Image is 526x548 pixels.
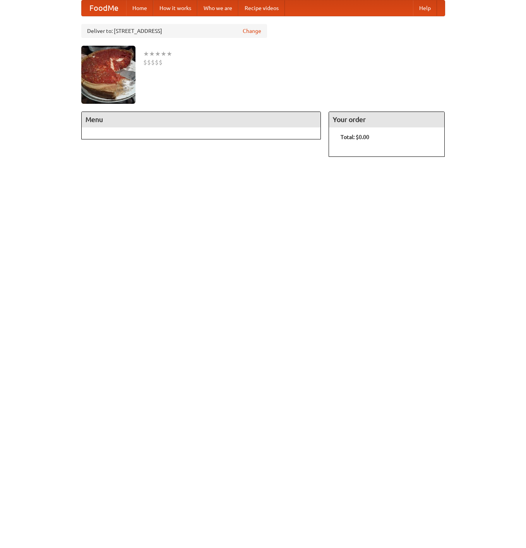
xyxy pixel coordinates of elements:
a: How it works [153,0,197,16]
li: $ [151,58,155,67]
li: ★ [155,50,161,58]
img: angular.jpg [81,46,135,104]
h4: Your order [329,112,444,127]
a: Change [243,27,261,35]
a: FoodMe [82,0,126,16]
a: Who we are [197,0,238,16]
h4: Menu [82,112,321,127]
li: ★ [161,50,166,58]
li: $ [143,58,147,67]
li: ★ [149,50,155,58]
li: $ [159,58,163,67]
a: Help [413,0,437,16]
b: Total: $0.00 [341,134,369,140]
li: $ [155,58,159,67]
a: Home [126,0,153,16]
li: ★ [166,50,172,58]
div: Deliver to: [STREET_ADDRESS] [81,24,267,38]
li: ★ [143,50,149,58]
li: $ [147,58,151,67]
a: Recipe videos [238,0,285,16]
